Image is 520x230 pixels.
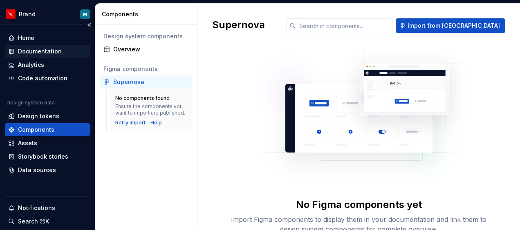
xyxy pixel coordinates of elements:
[296,18,392,33] input: Search in components...
[396,18,505,33] button: Import from [GEOGRAPHIC_DATA]
[115,103,187,116] div: Ensure the components you want to import are published.
[5,215,90,228] button: Search ⌘K
[5,58,90,71] a: Analytics
[19,10,36,18] div: Brand
[18,139,37,147] div: Assets
[7,100,55,106] div: Design system data
[115,119,146,126] button: Retry import
[18,153,68,161] div: Storybook stories
[18,204,55,212] div: Notifications
[296,198,422,211] div: No Figma components yet
[5,137,90,150] a: Assets
[83,19,95,31] button: Collapse sidebar
[5,45,90,58] a: Documentation
[18,166,56,174] div: Data sources
[6,9,16,19] img: 6b187050-a3ed-48aa-8485-808e17fcee26.png
[18,217,49,226] div: Search ⌘K
[83,11,87,18] div: M
[103,65,189,73] div: Figma components
[18,61,44,69] div: Analytics
[113,78,144,86] div: Supernova
[18,34,34,42] div: Home
[2,5,93,23] button: BrandM
[5,123,90,136] a: Components
[103,32,189,40] div: Design system components
[212,18,265,31] h2: Supernova
[150,119,162,126] a: Help
[113,45,189,53] div: Overview
[18,112,59,120] div: Design tokens
[100,75,192,88] a: Supernova
[408,22,500,30] span: Import from [GEOGRAPHIC_DATA]
[5,150,90,163] a: Storybook stories
[5,31,90,44] a: Home
[18,74,67,82] div: Code automation
[100,43,192,56] a: Overview
[5,201,90,215] button: Notifications
[5,164,90,177] a: Data sources
[115,95,170,102] div: No components found
[18,126,54,134] div: Components
[102,10,194,18] div: Components
[18,47,62,55] div: Documentation
[5,72,90,85] a: Code automation
[5,110,90,123] a: Design tokens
